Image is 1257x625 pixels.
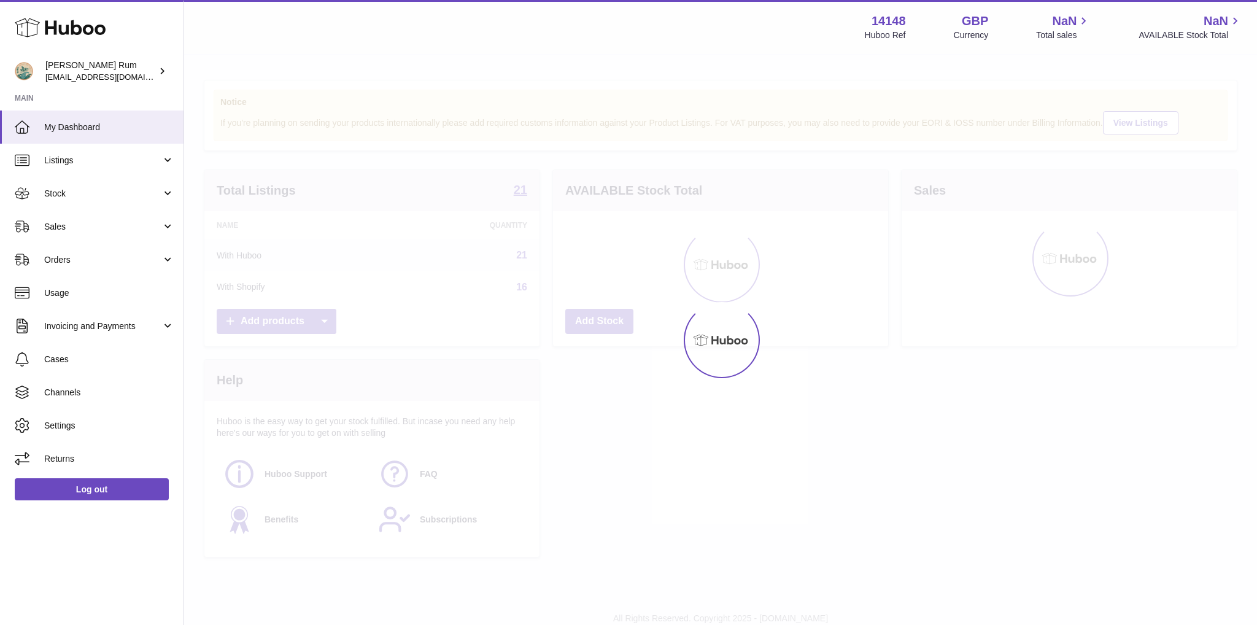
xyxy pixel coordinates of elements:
span: Invoicing and Payments [44,320,161,332]
span: Cases [44,354,174,365]
span: Settings [44,420,174,432]
a: NaN AVAILABLE Stock Total [1139,13,1242,41]
span: AVAILABLE Stock Total [1139,29,1242,41]
div: [PERSON_NAME] Rum [45,60,156,83]
img: mail@bartirum.wales [15,62,33,80]
a: Log out [15,478,169,500]
strong: 14148 [872,13,906,29]
div: Currency [954,29,989,41]
span: Listings [44,155,161,166]
span: NaN [1204,13,1228,29]
span: My Dashboard [44,122,174,133]
div: Huboo Ref [865,29,906,41]
span: Returns [44,453,174,465]
span: [EMAIL_ADDRESS][DOMAIN_NAME] [45,72,180,82]
span: Sales [44,221,161,233]
span: NaN [1052,13,1077,29]
span: Channels [44,387,174,398]
span: Orders [44,254,161,266]
a: NaN Total sales [1036,13,1091,41]
strong: GBP [962,13,988,29]
span: Usage [44,287,174,299]
span: Stock [44,188,161,200]
span: Total sales [1036,29,1091,41]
